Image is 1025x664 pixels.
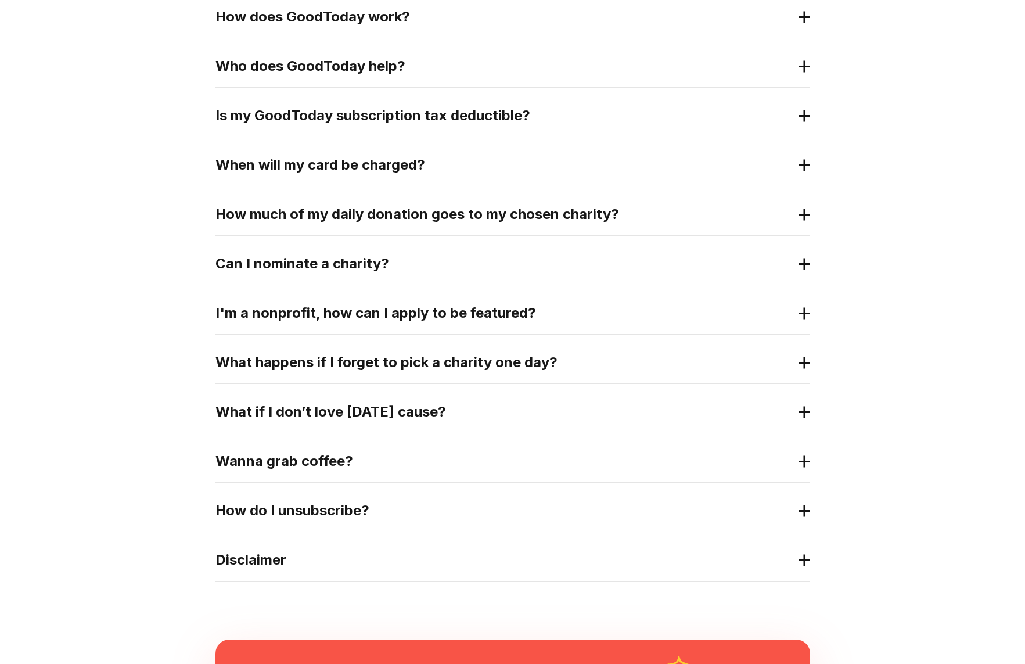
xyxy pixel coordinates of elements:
[215,304,792,322] h2: I'm a nonprofit, how can I apply to be featured?
[215,57,792,76] h2: Who does GoodToday help?
[215,551,792,569] h2: Disclaimer
[215,403,792,421] h2: What if I don’t love [DATE] cause?
[215,156,792,174] h2: When will my card be charged?
[215,501,792,520] h2: How do I unsubscribe?
[215,254,792,273] h2: Can I nominate a charity?
[215,8,792,26] h2: How does GoodToday work?
[215,452,792,471] h2: Wanna grab coffee?
[215,205,792,224] h2: How much of my daily donation goes to my chosen charity?
[215,353,792,372] h2: What happens if I forget to pick a charity one day?
[215,106,792,125] h2: Is my GoodToday subscription tax deductible?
